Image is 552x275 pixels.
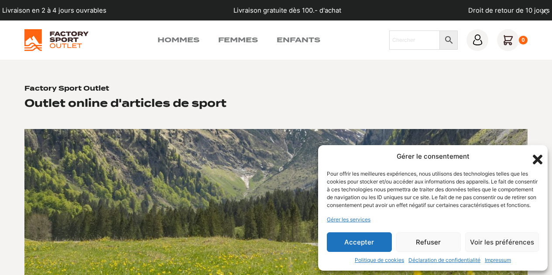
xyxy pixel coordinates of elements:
[396,232,461,252] button: Refuser
[24,97,226,110] h2: Outlet online d'articles de sport
[24,29,89,51] img: Factory Sport Outlet
[468,6,550,15] p: Droit de retour de 10 jours
[218,35,258,45] a: Femmes
[465,232,539,252] button: Voir les préférences
[24,85,109,93] h1: Factory Sport Outlet
[158,35,199,45] a: Hommes
[327,232,392,252] button: Accepter
[327,170,538,209] div: Pour offrir les meilleures expériences, nous utilisons des technologies telles que les cookies po...
[408,256,480,264] a: Déclaration de confidentialité
[389,31,440,50] input: Chercher
[485,256,511,264] a: Impressum
[277,35,320,45] a: Enfants
[355,256,404,264] a: Politique de cookies
[397,152,470,162] div: Gérer le consentement
[2,6,106,15] p: Livraison en 2 à 4 jours ouvrables
[530,152,539,161] div: Fermer la boîte de dialogue
[537,4,552,20] button: dismiss
[233,6,341,15] p: Livraison gratuite dès 100.- d'achat
[327,216,370,224] a: Gérer les services
[519,36,528,44] div: 0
